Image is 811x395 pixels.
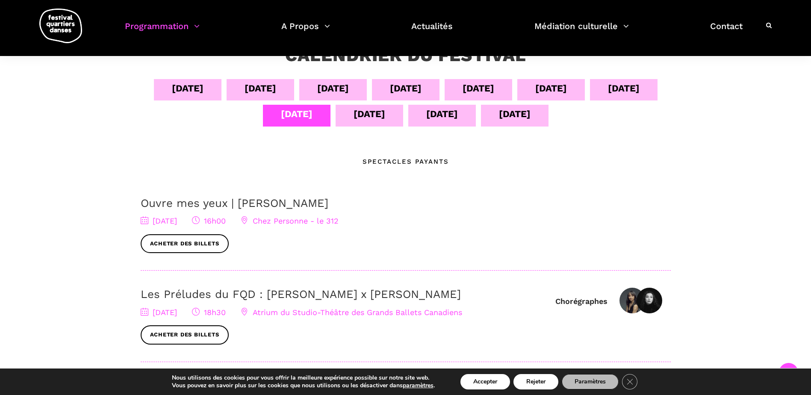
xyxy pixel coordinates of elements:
[555,296,608,306] div: Chorégraphes
[534,19,629,44] a: Médiation culturelle
[141,197,328,209] a: Ouvre mes yeux | [PERSON_NAME]
[245,81,276,96] div: [DATE]
[460,374,510,389] button: Accepter
[141,308,177,317] span: [DATE]
[463,81,494,96] div: [DATE]
[141,325,229,345] a: Acheter des billets
[426,106,458,121] div: [DATE]
[141,216,177,225] span: [DATE]
[39,9,82,43] img: logo-fqd-med
[192,216,226,225] span: 16h00
[172,81,203,96] div: [DATE]
[411,19,453,44] a: Actualités
[562,374,619,389] button: Paramètres
[141,288,461,301] a: Les Préludes du FQD : [PERSON_NAME] x [PERSON_NAME]
[499,106,531,121] div: [DATE]
[513,374,558,389] button: Rejeter
[619,288,645,313] img: Janelle Hacault
[363,156,449,167] div: Spectacles Payants
[637,288,662,313] img: Elahe Moonesi
[281,106,313,121] div: [DATE]
[608,81,640,96] div: [DATE]
[710,19,743,44] a: Contact
[125,19,200,44] a: Programmation
[390,81,422,96] div: [DATE]
[141,234,229,254] a: Acheter des billets
[192,308,226,317] span: 18h30
[281,19,330,44] a: A Propos
[241,308,462,317] span: Atrium du Studio-Théâtre des Grands Ballets Canadiens
[172,374,435,382] p: Nous utilisons des cookies pour vous offrir la meilleure expérience possible sur notre site web.
[172,382,435,389] p: Vous pouvez en savoir plus sur les cookies que nous utilisons ou les désactiver dans .
[535,81,567,96] div: [DATE]
[622,374,637,389] button: Close GDPR Cookie Banner
[354,106,385,121] div: [DATE]
[317,81,349,96] div: [DATE]
[241,216,339,225] span: Chez Personne - le 312
[403,382,434,389] button: paramètres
